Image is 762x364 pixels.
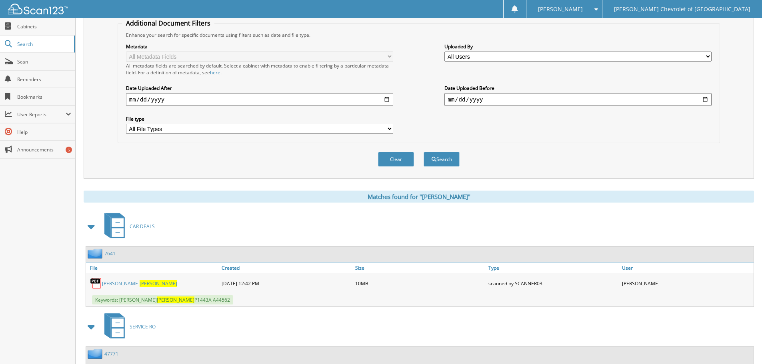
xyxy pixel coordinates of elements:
[126,85,393,91] label: Date Uploaded After
[157,296,194,303] span: [PERSON_NAME]
[620,275,754,291] div: [PERSON_NAME]
[86,263,220,273] a: File
[538,7,583,12] span: [PERSON_NAME]
[8,4,68,14] img: scan123-logo-white.svg
[444,43,712,50] label: Uploaded By
[126,62,393,76] div: All metadata fields are searched by default. Select a cabinet with metadata to enable filtering b...
[210,69,220,76] a: here
[424,152,460,167] button: Search
[130,223,155,230] span: CAR DEALS
[17,93,71,100] span: Bookmarks
[102,280,177,287] a: [PERSON_NAME][PERSON_NAME]
[444,85,712,91] label: Date Uploaded Before
[378,152,414,167] button: Clear
[620,263,754,273] a: User
[126,115,393,122] label: File type
[353,275,487,291] div: 10MB
[17,111,66,118] span: User Reports
[104,350,118,357] a: 47771
[444,93,712,106] input: end
[126,93,393,106] input: start
[486,275,620,291] div: scanned by SCANNER03
[486,263,620,273] a: Type
[140,280,177,287] span: [PERSON_NAME]
[722,326,762,364] iframe: Chat Widget
[88,349,104,359] img: folder2.png
[92,295,233,304] span: Keywords: [PERSON_NAME] P1443A A44562
[88,249,104,259] img: folder2.png
[100,211,155,242] a: CAR DEALS
[17,146,71,153] span: Announcements
[84,191,754,203] div: Matches found for "[PERSON_NAME]"
[17,76,71,83] span: Reminders
[614,7,750,12] span: [PERSON_NAME] Chevrolet of [GEOGRAPHIC_DATA]
[122,32,716,38] div: Enhance your search for specific documents using filters such as date and file type.
[90,277,102,289] img: PDF.png
[220,263,353,273] a: Created
[17,23,71,30] span: Cabinets
[100,311,156,342] a: SERVICE RO
[104,250,116,257] a: 7641
[122,19,214,28] legend: Additional Document Filters
[66,147,72,153] div: 5
[353,263,487,273] a: Size
[220,275,353,291] div: [DATE] 12:42 PM
[17,41,70,48] span: Search
[17,58,71,65] span: Scan
[126,43,393,50] label: Metadata
[130,323,156,330] span: SERVICE RO
[17,129,71,135] span: Help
